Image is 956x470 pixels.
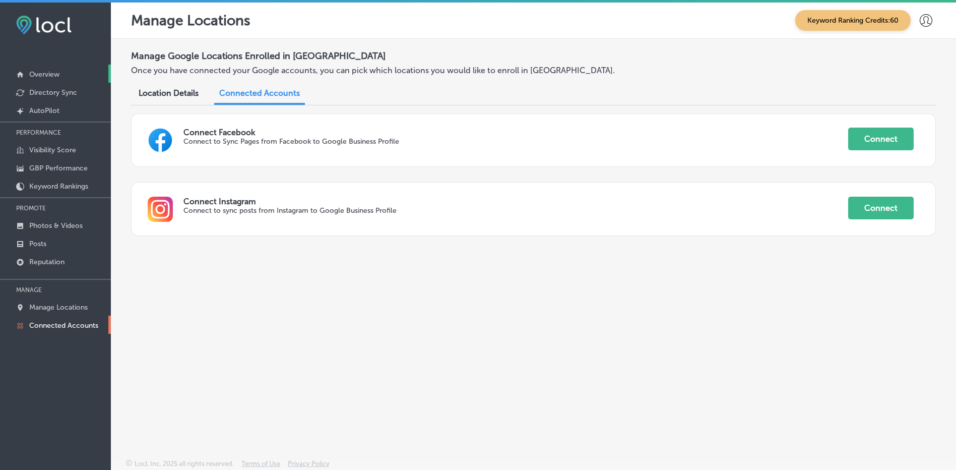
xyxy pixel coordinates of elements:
p: Connect Instagram [183,197,848,206]
p: Reputation [29,258,65,266]
span: Location Details [139,88,199,98]
p: Connect to Sync Pages from Facebook to Google Business Profile [183,137,715,146]
button: Connect [848,197,914,219]
p: Overview [29,70,59,79]
span: Keyword Ranking Credits: 60 [795,10,911,31]
p: Posts [29,240,46,248]
p: Keyword Rankings [29,182,88,191]
p: Photos & Videos [29,221,83,230]
span: Connected Accounts [219,88,300,98]
h2: Manage Google Locations Enrolled in [GEOGRAPHIC_DATA] [131,46,936,66]
p: Manage Locations [131,12,250,29]
p: Manage Locations [29,303,88,312]
p: Connected Accounts [29,321,98,330]
p: Locl, Inc. 2025 all rights reserved. [135,460,234,467]
img: fda3e92497d09a02dc62c9cd864e3231.png [16,16,72,34]
p: Connect Facebook [183,128,848,137]
p: Visibility Score [29,146,76,154]
p: GBP Performance [29,164,88,172]
p: AutoPilot [29,106,59,115]
button: Connect [848,128,914,150]
p: Once you have connected your Google accounts, you can pick which locations you would like to enro... [131,66,654,75]
p: Connect to sync posts from Instagram to Google Business Profile [183,206,715,215]
p: Directory Sync [29,88,77,97]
